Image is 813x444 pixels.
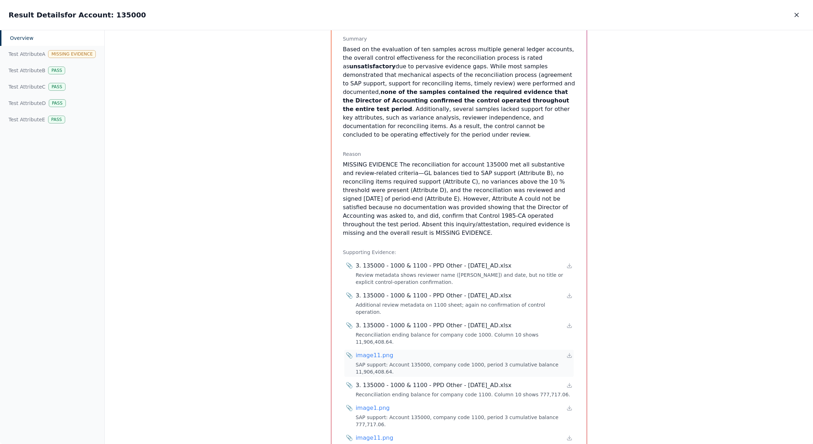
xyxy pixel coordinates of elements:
div: Supporting Evidence: [343,249,575,256]
a: Download file [567,323,572,328]
div: SAP support: Account 135000, company code 1000, period 3 cumulative balance 11,906,408.64. [356,361,572,375]
span: 📎 [346,404,353,412]
div: image11.png [356,434,394,442]
p: MISSING EVIDENCE The reconciliation for account 135000 met all substantive and review-related cri... [343,160,575,237]
span: 📎 [346,381,353,390]
a: Download file [567,263,572,269]
a: Download file [567,435,572,441]
strong: none of the samples contained the required evidence that the Director of Accounting confirmed the... [343,89,569,112]
div: image11.png [356,351,394,360]
div: 3. 135000 - 1000 & 1100 - PPD Other - [DATE]_AD.xlsx [356,261,512,270]
a: Download file [567,353,572,358]
span: 📎 [346,261,353,270]
div: Reconciliation ending balance for company code 1100. Column 10 shows 777,717.06. [356,391,572,398]
div: Reconciliation ending balance for company code 1000. Column 10 shows 11,906,408.64. [356,331,572,345]
div: 3. 135000 - 1000 & 1100 - PPD Other - [DATE]_AD.xlsx [356,291,512,300]
div: image1.png [356,404,390,412]
a: Download file [567,405,572,411]
strong: unsatisfactory [349,63,396,70]
div: 3. 135000 - 1000 & 1100 - PPD Other - [DATE]_AD.xlsx [356,381,512,390]
div: 3. 135000 - 1000 & 1100 - PPD Other - [DATE]_AD.xlsx [356,321,512,330]
p: Based on the evaluation of ten samples across multiple general ledger accounts, the overall contr... [343,45,575,139]
span: 📎 [346,434,353,442]
span: 📎 [346,351,353,360]
div: Missing Evidence [48,50,96,58]
span: 📎 [346,291,353,300]
div: Summary [343,35,575,42]
div: Additional review metadata on 1100 sheet; again no confirmation of control operation. [356,301,572,316]
a: Download file [567,382,572,388]
a: Download file [567,293,572,298]
div: Pass [48,67,65,74]
div: Reason [343,150,575,158]
span: 📎 [346,321,353,330]
div: Pass [48,116,65,123]
h2: Result Details for Account: 135000 [9,10,146,20]
div: Review metadata shows reviewer name ([PERSON_NAME]) and date, but no title or explicit control-op... [356,271,572,286]
div: Pass [49,99,66,107]
div: Pass [48,83,66,91]
div: SAP support: Account 135000, company code 1100, period 3 cumulative balance 777,717.06. [356,414,572,428]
